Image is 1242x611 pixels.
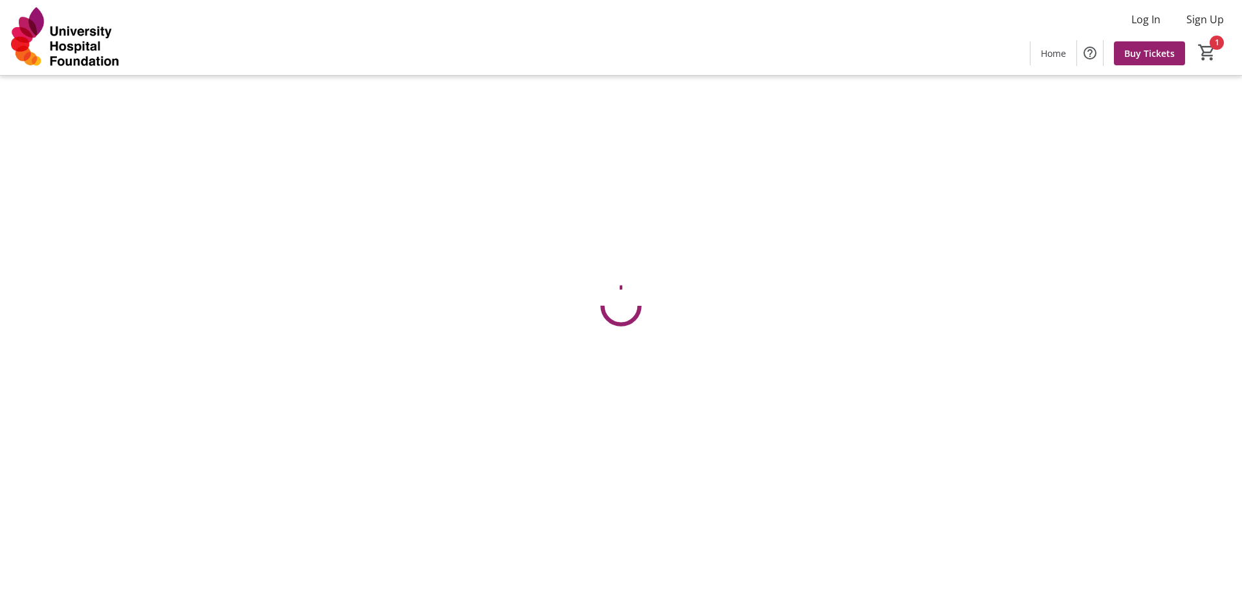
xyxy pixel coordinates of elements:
[1041,47,1066,60] span: Home
[1030,41,1076,65] a: Home
[1124,47,1175,60] span: Buy Tickets
[1131,12,1160,27] span: Log In
[1195,41,1219,64] button: Cart
[1121,9,1171,30] button: Log In
[1077,40,1103,66] button: Help
[8,5,123,70] img: University Hospital Foundation's Logo
[1176,9,1234,30] button: Sign Up
[1186,12,1224,27] span: Sign Up
[1114,41,1185,65] a: Buy Tickets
